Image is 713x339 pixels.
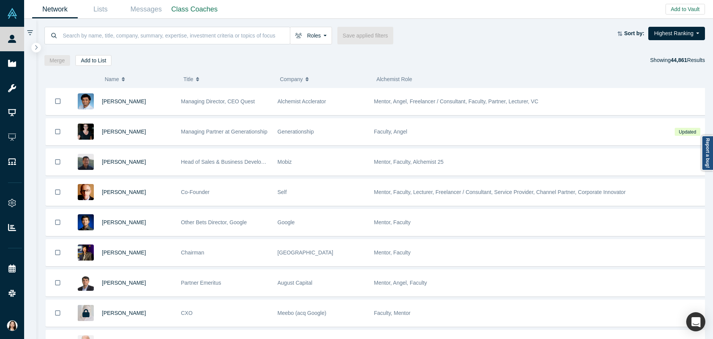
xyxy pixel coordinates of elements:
span: Managing Partner at Generationship [181,129,268,135]
button: Bookmark [46,88,70,115]
span: Mentor, Angel, Freelancer / Consultant, Faculty, Partner, Lecturer, VC [374,98,538,104]
img: Ryoko Manabe's Account [7,320,18,331]
button: Title [183,71,272,87]
span: Mentor, Faculty, Alchemist 25 [374,159,444,165]
span: Title [183,71,193,87]
a: [PERSON_NAME] [102,280,146,286]
span: [GEOGRAPHIC_DATA] [278,249,334,256]
img: Timothy Chou's Profile Image [78,244,94,261]
a: [PERSON_NAME] [102,98,146,104]
span: Mobiz [278,159,292,165]
button: Company [280,71,368,87]
button: Bookmark [46,119,70,145]
button: Merge [44,55,70,66]
div: Showing [650,55,705,66]
span: Mentor, Faculty [374,219,411,225]
span: Mentor, Faculty [374,249,411,256]
img: Vivek Mehra's Profile Image [78,275,94,291]
span: Partner Emeritus [181,280,221,286]
span: Mentor, Angel, Faculty [374,280,427,286]
a: Class Coaches [169,0,220,18]
img: Michael Chang's Profile Image [78,154,94,170]
span: Meebo (acq Google) [278,310,327,316]
span: Alchemist Acclerator [278,98,326,104]
img: Robert Winder's Profile Image [78,184,94,200]
span: Other Bets Director, Google [181,219,247,225]
span: August Capital [278,280,312,286]
button: Add to Vault [666,4,705,15]
button: Bookmark [46,240,70,266]
span: Alchemist Role [376,76,412,82]
span: Self [278,189,287,195]
button: Highest Ranking [648,27,705,40]
span: Head of Sales & Business Development (interim) [181,159,297,165]
span: Google [278,219,295,225]
a: [PERSON_NAME] [102,219,146,225]
span: Faculty, Mentor [374,310,410,316]
span: Mentor, Faculty, Lecturer, Freelancer / Consultant, Service Provider, Channel Partner, Corporate ... [374,189,626,195]
button: Bookmark [46,209,70,236]
a: [PERSON_NAME] [102,129,146,135]
img: Steven Kan's Profile Image [78,214,94,230]
span: Generationship [278,129,314,135]
a: Report a bug! [702,135,713,171]
span: CXO [181,310,193,316]
a: Messages [123,0,169,18]
span: Updated [675,128,700,136]
button: Bookmark [46,270,70,296]
button: Roles [290,27,332,44]
strong: Sort by: [624,30,644,36]
span: Company [280,71,303,87]
span: Co-Founder [181,189,210,195]
a: [PERSON_NAME] [102,249,146,256]
span: Faculty, Angel [374,129,407,135]
input: Search by name, title, company, summary, expertise, investment criteria or topics of focus [62,26,290,44]
button: Bookmark [46,300,70,326]
span: Chairman [181,249,204,256]
a: Network [32,0,78,18]
span: Results [670,57,705,63]
button: Name [105,71,175,87]
a: [PERSON_NAME] [102,189,146,195]
button: Add to List [75,55,111,66]
img: Gnani Palanikumar's Profile Image [78,93,94,109]
span: Managing Director, CEO Quest [181,98,255,104]
button: Bookmark [46,179,70,205]
button: Bookmark [46,149,70,175]
span: Name [105,71,119,87]
strong: 44,861 [670,57,687,63]
a: [PERSON_NAME] [102,159,146,165]
img: Rachel Chalmers's Profile Image [78,124,94,140]
button: Save applied filters [337,27,393,44]
a: [PERSON_NAME] [102,310,146,316]
img: Alchemist Vault Logo [7,8,18,19]
a: Lists [78,0,123,18]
